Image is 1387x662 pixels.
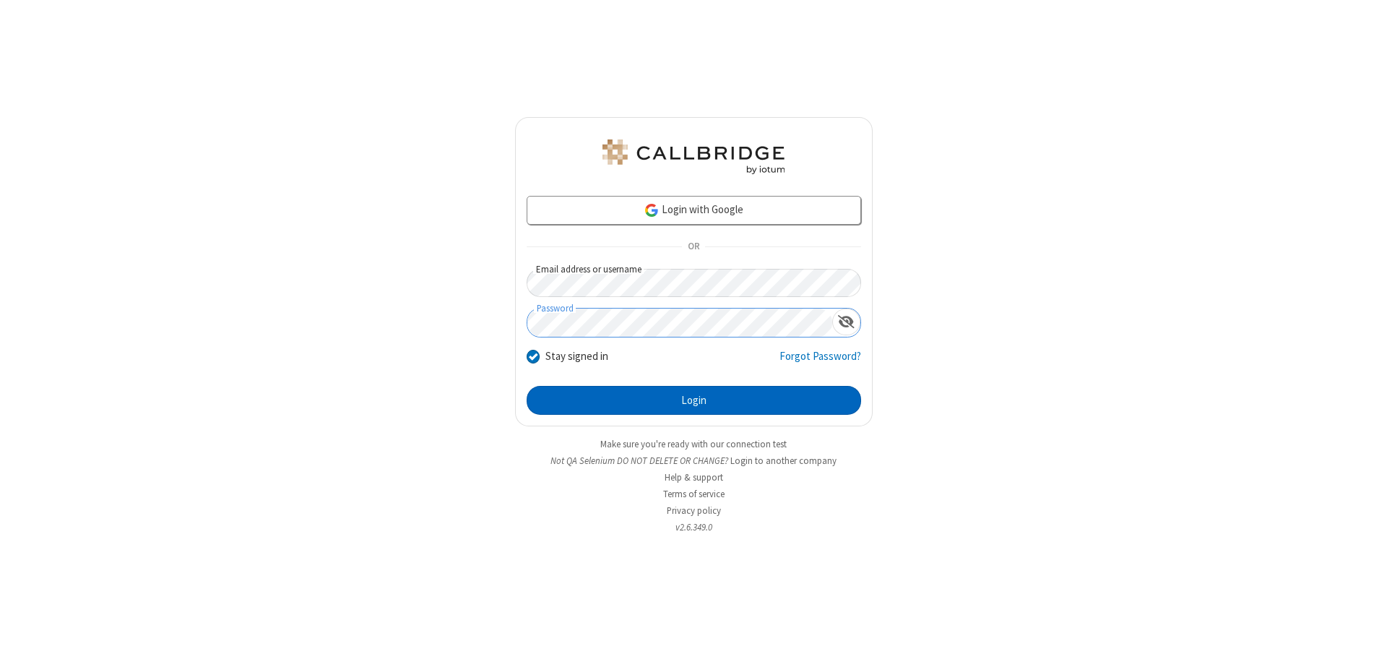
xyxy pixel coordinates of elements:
button: Login [527,386,861,415]
img: google-icon.png [644,202,660,218]
a: Login with Google [527,196,861,225]
a: Forgot Password? [779,348,861,376]
input: Email address or username [527,269,861,297]
img: QA Selenium DO NOT DELETE OR CHANGE [600,139,787,174]
li: Not QA Selenium DO NOT DELETE OR CHANGE? [515,454,873,468]
label: Stay signed in [545,348,608,365]
button: Login to another company [730,454,837,468]
a: Terms of service [663,488,725,500]
li: v2.6.349.0 [515,520,873,534]
a: Privacy policy [667,504,721,517]
a: Help & support [665,471,723,483]
input: Password [527,309,832,337]
span: OR [682,237,705,257]
a: Make sure you're ready with our connection test [600,438,787,450]
div: Show password [832,309,860,335]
